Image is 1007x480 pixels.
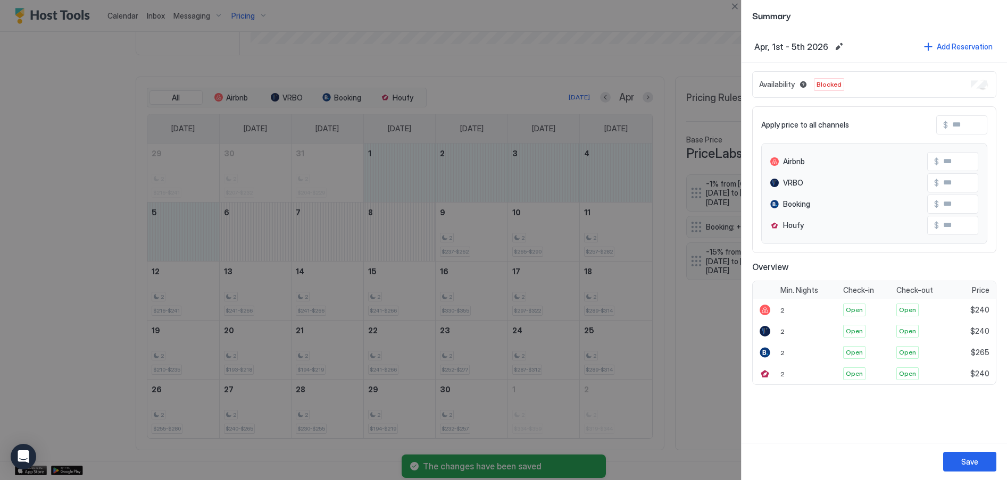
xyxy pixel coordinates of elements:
span: Booking [783,199,810,209]
span: 2 [780,370,785,378]
span: Overview [752,262,996,272]
span: 2 [780,327,785,335]
span: Apr, 1st - 5th 2026 [754,41,828,52]
span: Summary [752,9,996,22]
span: 2 [780,349,785,357]
span: $ [934,178,939,188]
span: Open [846,326,863,336]
span: Check-in [843,285,874,295]
span: Open [899,369,916,378]
span: Apply price to all channels [761,120,849,130]
span: $ [934,221,939,230]
div: Add Reservation [937,41,993,52]
span: 2 [780,306,785,314]
span: Open [899,348,916,357]
span: Airbnb [783,157,805,166]
span: Check-out [896,285,933,295]
span: $ [934,157,939,166]
span: Min. Nights [780,285,818,295]
span: Houfy [783,221,804,230]
button: Save [943,452,996,471]
span: VRBO [783,178,803,188]
button: Blocked dates override all pricing rules and remain unavailable until manually unblocked [797,78,810,91]
span: Blocked [817,80,842,89]
span: Open [846,348,863,357]
div: Open Intercom Messenger [11,444,36,469]
button: Add Reservation [922,39,994,54]
span: $240 [970,326,989,336]
span: $ [934,199,939,209]
button: Edit date range [833,40,845,53]
span: Price [972,285,989,295]
span: Open [899,305,916,315]
span: Availability [759,80,795,89]
span: $240 [970,369,989,378]
span: Open [846,369,863,378]
span: Open [899,326,916,336]
span: $240 [970,305,989,315]
span: Open [846,305,863,315]
span: $265 [971,348,989,357]
div: Save [961,456,978,467]
span: $ [943,120,948,130]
